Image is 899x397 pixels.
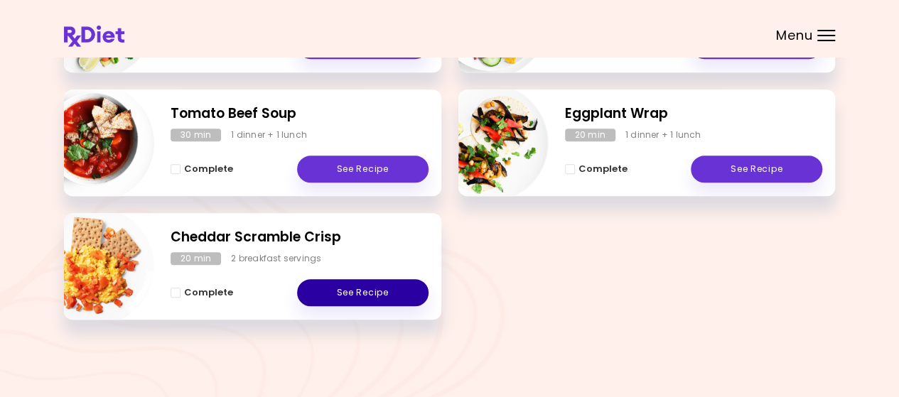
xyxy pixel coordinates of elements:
h2: Eggplant Wrap [565,104,823,124]
h2: Cheddar Scramble Crisp [171,227,429,248]
img: Info - Cheddar Scramble Crisp [36,207,154,325]
span: Complete [578,163,628,175]
img: Info - Tomato Beef Soup [36,84,154,202]
div: 1 dinner + 1 lunch [231,129,307,141]
div: 2 breakfast servings [231,252,321,265]
img: RxDiet [64,26,124,47]
span: Complete [184,287,233,298]
h2: Tomato Beef Soup [171,104,429,124]
a: See Recipe - Cheddar Scramble Crisp [297,279,429,306]
div: 1 dinner + 1 lunch [625,129,701,141]
span: Menu [776,29,812,42]
a: See Recipe - Eggplant Wrap [691,156,822,183]
button: Complete - Tomato Beef Soup [171,161,233,178]
span: Complete [184,163,233,175]
div: 30 min [171,129,221,141]
button: Complete - Cheddar Scramble Crisp [171,284,233,301]
a: See Recipe - Tomato Beef Soup [297,156,429,183]
button: Complete - Eggplant Wrap [565,161,628,178]
div: 20 min [565,129,615,141]
div: 20 min [171,252,221,265]
img: Info - Eggplant Wrap [431,84,549,202]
